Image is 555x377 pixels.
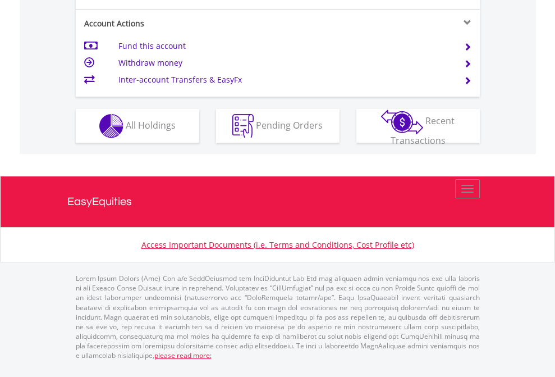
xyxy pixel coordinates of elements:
[118,71,450,88] td: Inter-account Transfers & EasyFx
[381,110,423,134] img: transactions-zar-wht.png
[99,114,123,138] img: holdings-wht.png
[67,176,488,227] a: EasyEquities
[154,351,212,360] a: please read more:
[141,239,414,250] a: Access Important Documents (i.e. Terms and Conditions, Cost Profile etc)
[356,109,480,143] button: Recent Transactions
[118,54,450,71] td: Withdraw money
[76,274,480,360] p: Lorem Ipsum Dolors (Ame) Con a/e SeddOeiusmod tem InciDiduntut Lab Etd mag aliquaen admin veniamq...
[126,119,176,131] span: All Holdings
[76,18,278,29] div: Account Actions
[76,109,199,143] button: All Holdings
[118,38,450,54] td: Fund this account
[232,114,254,138] img: pending_instructions-wht.png
[216,109,340,143] button: Pending Orders
[256,119,323,131] span: Pending Orders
